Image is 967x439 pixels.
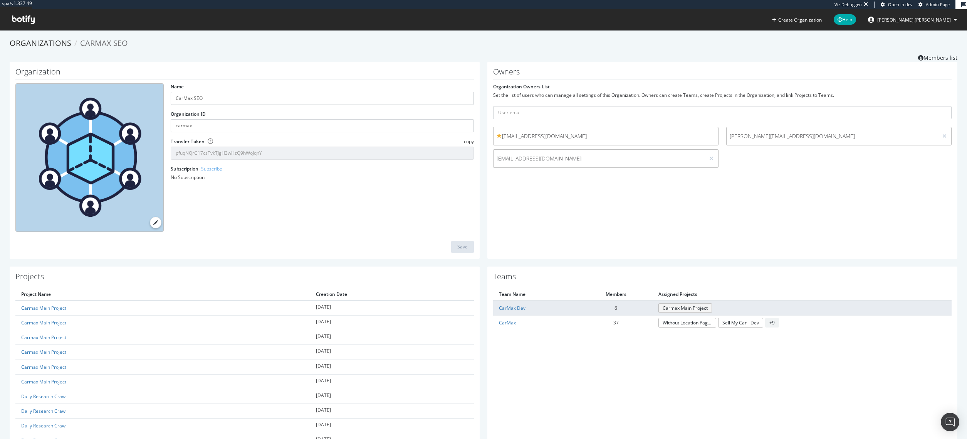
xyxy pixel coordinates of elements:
[457,243,468,250] div: Save
[579,301,653,316] td: 6
[21,364,66,370] a: Carmax Main Project
[15,68,474,79] h1: Organization
[493,92,952,98] div: Set the list of users who can manage all settings of this Organization. Owners can create Teams, ...
[926,2,950,7] span: Admin Page
[198,165,222,172] a: - Subscribe
[21,305,66,311] a: Carmax Main Project
[493,68,952,79] h1: Owners
[310,345,474,360] td: [DATE]
[497,132,715,140] span: [EMAIL_ADDRESS][DOMAIN_NAME]
[579,316,653,330] td: 37
[15,288,310,301] th: Project Name
[171,92,474,105] input: name
[310,301,474,316] td: [DATE]
[918,2,950,8] a: Admin Page
[10,38,957,49] ol: breadcrumbs
[877,17,951,23] span: laura.giuliari
[15,272,474,284] h1: Projects
[21,422,67,429] a: Daily Research Crawl
[310,316,474,330] td: [DATE]
[718,318,763,328] a: Sell My Car - Dev
[765,318,779,328] span: + 9
[730,132,935,140] span: [PERSON_NAME][EMAIL_ADDRESS][DOMAIN_NAME]
[451,241,474,253] button: Save
[493,272,952,284] h1: Teams
[171,165,222,172] label: Subscription
[171,138,205,145] label: Transfer Token
[497,155,702,162] span: [EMAIL_ADDRESS][DOMAIN_NAME]
[941,413,959,431] div: Open Intercom Messenger
[310,288,474,301] th: Creation Date
[21,408,67,414] a: Daily Research Crawl
[21,334,66,341] a: Carmax Main Project
[310,330,474,345] td: [DATE]
[493,106,952,119] input: User email
[772,16,822,24] button: Create Organization
[21,393,67,400] a: Daily Research Crawl
[499,319,518,326] a: CarMax_
[881,2,913,8] a: Open in dev
[658,318,716,328] a: Without Location Pages
[310,374,474,389] td: [DATE]
[493,288,579,301] th: Team Name
[21,378,66,385] a: Carmax Main Project
[918,52,957,62] a: Members list
[888,2,913,7] span: Open in dev
[310,404,474,419] td: [DATE]
[464,138,474,145] span: copy
[653,288,952,301] th: Assigned Projects
[310,419,474,433] td: [DATE]
[21,349,66,355] a: Carmax Main Project
[171,111,206,117] label: Organization ID
[21,319,66,326] a: Carmax Main Project
[171,119,474,132] input: Organization ID
[658,303,712,313] a: Carmax Main Project
[310,389,474,404] td: [DATE]
[493,83,550,90] label: Organization Owners List
[499,305,525,311] a: CarMax Dev
[171,83,184,90] label: Name
[862,14,963,26] button: [PERSON_NAME].[PERSON_NAME]
[834,2,862,8] div: Viz Debugger:
[171,174,474,181] div: No Subscription
[310,360,474,374] td: [DATE]
[579,288,653,301] th: Members
[80,38,128,48] span: CarMax SEO
[10,38,71,48] a: Organizations
[834,14,856,25] span: Help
